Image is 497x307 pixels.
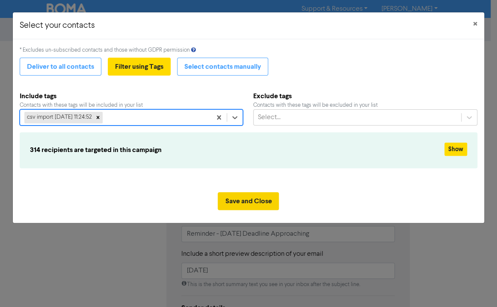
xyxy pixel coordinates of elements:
button: Deliver to all contacts [20,58,101,76]
div: Contacts with these tags will be excluded in your list [253,101,477,109]
button: Close [466,12,484,36]
h6: 314 recipients are targeted in this campaign [30,146,392,154]
div: * Excludes un-subscribed contacts [20,46,477,54]
button: Filter using Tags [108,58,171,76]
iframe: Chat Widget [454,266,497,307]
div: csv import [DATE] 11:24:52 [24,112,93,123]
div: Contacts with these tags will be included in your list [20,101,243,109]
h5: Select your contacts [20,19,95,32]
button: Save and Close [218,192,279,210]
div: Select... [258,112,281,123]
button: Show [444,143,467,156]
button: Select contacts manually [177,58,268,76]
span: × [473,18,477,31]
b: Include tags [20,91,243,101]
span: and those without GDPR permission [104,47,196,54]
b: Exclude tags [253,91,477,101]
